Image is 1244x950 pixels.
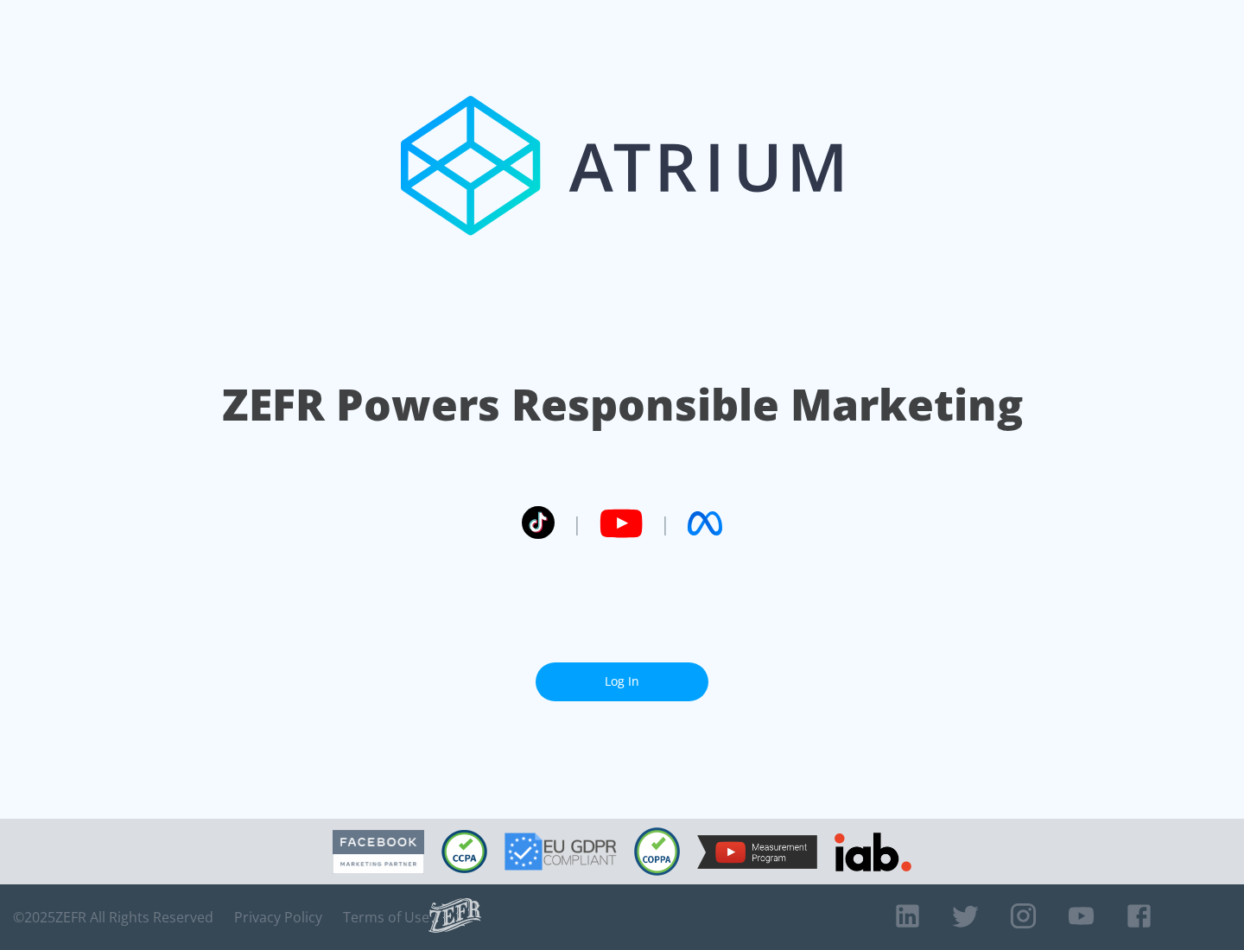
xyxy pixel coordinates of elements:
img: Facebook Marketing Partner [333,830,424,874]
a: Log In [536,662,708,701]
img: IAB [835,833,911,871]
a: Terms of Use [343,909,429,926]
span: | [572,510,582,536]
img: GDPR Compliant [505,833,617,871]
h1: ZEFR Powers Responsible Marketing [222,375,1023,434]
span: | [660,510,670,536]
img: CCPA Compliant [441,830,487,873]
img: COPPA Compliant [634,827,680,876]
span: © 2025 ZEFR All Rights Reserved [13,909,213,926]
a: Privacy Policy [234,909,322,926]
img: YouTube Measurement Program [697,835,817,869]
